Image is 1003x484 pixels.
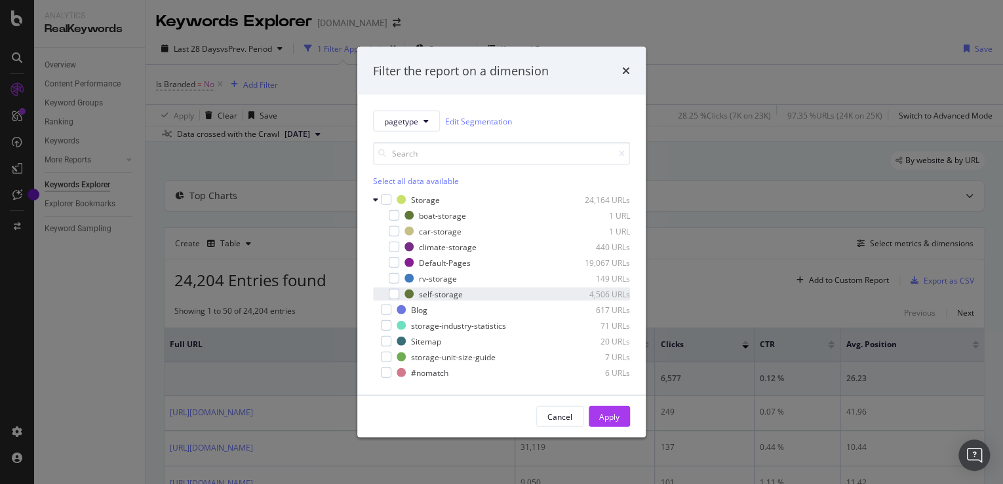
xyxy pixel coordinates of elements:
div: boat-storage [419,210,466,221]
div: Storage [411,194,440,205]
div: 7 URLs [566,351,630,362]
div: 149 URLs [566,272,630,284]
div: Apply [599,411,619,422]
button: pagetype [373,111,440,132]
div: 1 URL [566,210,630,221]
div: car-storage [419,225,462,236]
div: self-storage [419,288,463,299]
div: Select all data available [373,176,630,187]
div: Blog [411,304,427,315]
div: storage-unit-size-guide [411,351,496,362]
div: 20 URLs [566,335,630,346]
input: Search [373,142,630,165]
div: Default-Pages [419,257,471,268]
div: 6 URLs [566,367,630,378]
div: 4,506 URLs [566,288,630,299]
div: rv-storage [419,272,457,284]
button: Cancel [536,406,583,427]
div: 24,164 URLs [566,194,630,205]
div: Cancel [547,411,572,422]
button: Apply [589,406,630,427]
div: modal [357,47,646,437]
div: climate-storage [419,241,477,252]
div: Open Intercom Messenger [958,439,990,471]
div: #nomatch [411,367,448,378]
div: 19,067 URLs [566,257,630,268]
div: Filter the report on a dimension [373,62,549,79]
a: Edit Segmentation [445,114,512,128]
div: 617 URLs [566,304,630,315]
div: times [622,62,630,79]
div: Sitemap [411,335,441,346]
span: pagetype [384,115,418,126]
div: 440 URLs [566,241,630,252]
div: 71 URLs [566,320,630,331]
div: 1 URL [566,225,630,236]
div: storage-industry-statistics [411,320,506,331]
